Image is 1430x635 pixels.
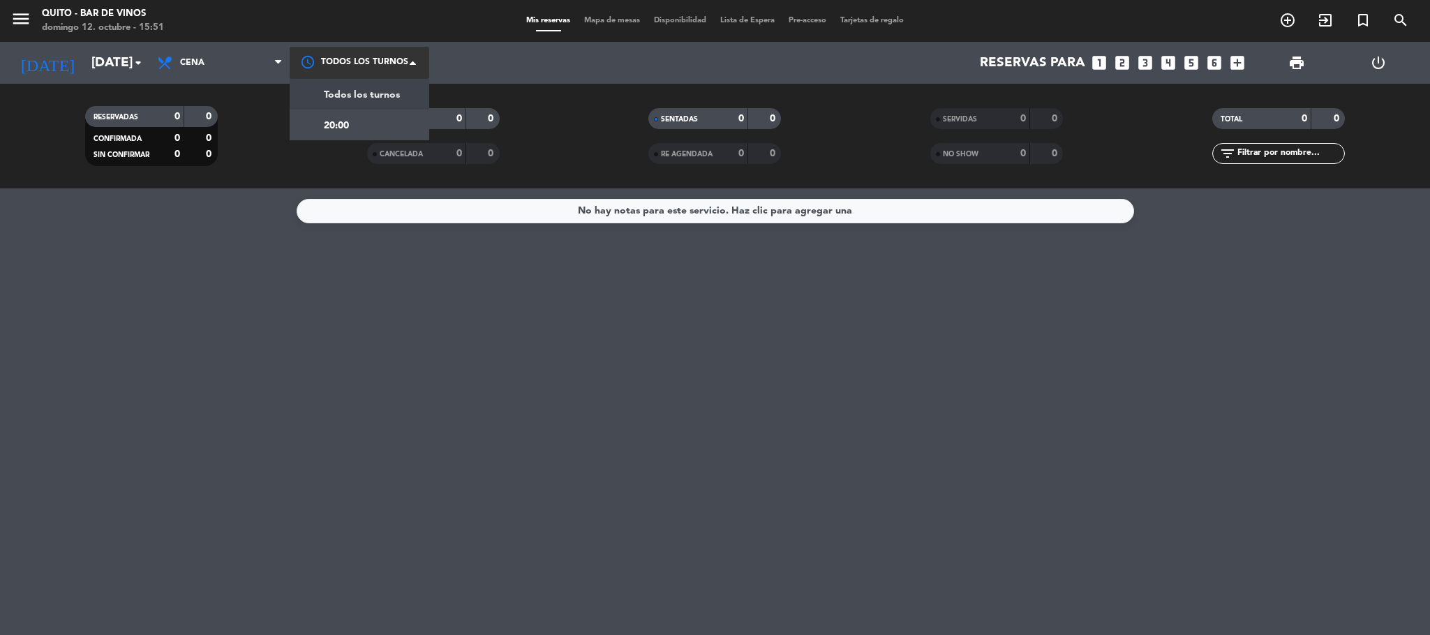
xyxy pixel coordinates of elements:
[1370,54,1387,71] i: power_settings_new
[1219,145,1236,162] i: filter_list
[380,151,423,158] span: CANCELADA
[206,149,214,159] strong: 0
[713,17,782,24] span: Lista de Espera
[1355,12,1371,29] i: turned_in_not
[1279,12,1296,29] i: add_circle_outline
[42,7,164,21] div: Quito - Bar de Vinos
[94,135,142,142] span: CONFIRMADA
[456,114,462,124] strong: 0
[1338,42,1420,84] div: LOG OUT
[1052,149,1060,158] strong: 0
[206,133,214,143] strong: 0
[180,58,204,68] span: Cena
[42,21,164,35] div: domingo 12. octubre - 15:51
[1113,54,1131,72] i: looks_two
[1334,114,1342,124] strong: 0
[647,17,713,24] span: Disponibilidad
[661,116,698,123] span: SENTADAS
[1020,114,1026,124] strong: 0
[1090,54,1108,72] i: looks_one
[1052,114,1060,124] strong: 0
[1205,54,1223,72] i: looks_6
[943,151,978,158] span: NO SHOW
[1236,146,1344,161] input: Filtrar por nombre...
[10,47,84,78] i: [DATE]
[943,116,977,123] span: SERVIDAS
[324,87,400,103] span: Todos los turnos
[738,149,744,158] strong: 0
[174,112,180,121] strong: 0
[782,17,833,24] span: Pre-acceso
[1159,54,1177,72] i: looks_4
[1020,149,1026,158] strong: 0
[94,151,149,158] span: SIN CONFIRMAR
[94,114,138,121] span: RESERVADAS
[578,203,852,219] div: No hay notas para este servicio. Haz clic para agregar una
[980,55,1085,70] span: Reservas para
[1302,114,1307,124] strong: 0
[738,114,744,124] strong: 0
[130,54,147,71] i: arrow_drop_down
[10,8,31,34] button: menu
[1228,54,1246,72] i: add_box
[10,8,31,29] i: menu
[1136,54,1154,72] i: looks_3
[488,114,496,124] strong: 0
[488,149,496,158] strong: 0
[1221,116,1242,123] span: TOTAL
[174,149,180,159] strong: 0
[577,17,647,24] span: Mapa de mesas
[324,118,349,134] span: 20:00
[770,114,778,124] strong: 0
[1317,12,1334,29] i: exit_to_app
[456,149,462,158] strong: 0
[661,151,713,158] span: RE AGENDADA
[206,112,214,121] strong: 0
[1288,54,1305,71] span: print
[1182,54,1200,72] i: looks_5
[1392,12,1409,29] i: search
[833,17,911,24] span: Tarjetas de regalo
[174,133,180,143] strong: 0
[519,17,577,24] span: Mis reservas
[770,149,778,158] strong: 0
